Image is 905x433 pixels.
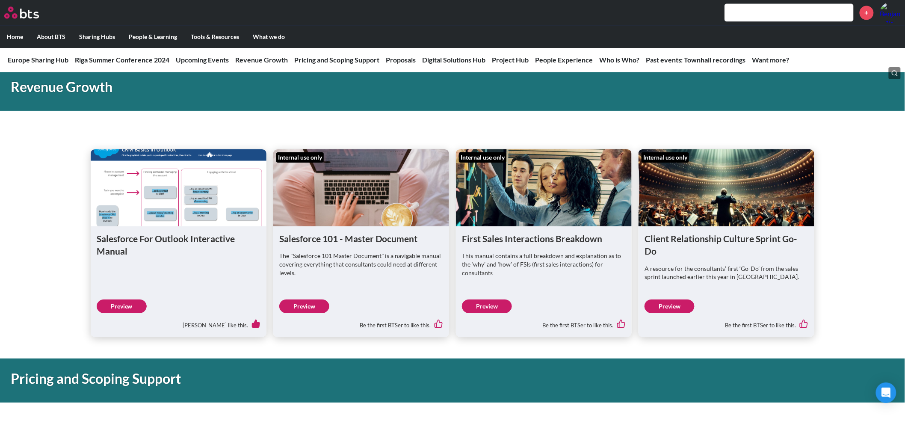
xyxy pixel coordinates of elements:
[645,300,695,313] a: Preview
[752,56,790,64] a: Want more?
[276,152,324,163] div: Internal use only
[176,56,229,64] a: Upcoming Events
[184,26,246,48] label: Tools & Resources
[645,313,808,331] div: Be the first BTSer to like this.
[11,369,629,389] h1: Pricing and Scoping Support
[645,232,808,258] h1: Client Relationship Culture Sprint Go-Do
[11,77,629,97] h1: Revenue Growth
[279,300,329,313] a: Preview
[97,232,260,258] h1: Salesforce For Outlook Interactive Manual
[72,26,122,48] label: Sharing Hubs
[30,26,72,48] label: About BTS
[8,56,68,64] a: Europe Sharing Hub
[642,152,689,163] div: Internal use only
[646,56,746,64] a: Past events: Townhall recordings
[462,313,626,331] div: Be the first BTSer to like this.
[386,56,416,64] a: Proposals
[462,300,512,313] a: Preview
[97,300,147,313] a: Preview
[122,26,184,48] label: People & Learning
[462,252,626,277] p: This manual contains a full breakdown and explanation as to the ‘why’ and ‘how’ of FSIs (first sa...
[876,383,896,403] div: Open Intercom Messenger
[4,6,39,18] img: BTS Logo
[97,313,260,331] div: [PERSON_NAME] like this.
[279,313,443,331] div: Be the first BTSer to like this.
[462,232,626,245] h1: First Sales Interactions Breakdown
[880,2,901,23] a: Profile
[75,56,169,64] a: Riga Summer Conference 2024
[422,56,485,64] a: Digital Solutions Hub
[492,56,529,64] a: Project Hub
[645,264,808,281] p: A resource for the consultants’ first ‘Go-Do’ from the sales sprint launched earlier this year in...
[860,6,874,20] a: +
[279,252,443,277] p: The "Salesforce 101 Master Document" is a navigable manual covering everything that consultants c...
[599,56,639,64] a: Who is Who?
[459,152,506,163] div: Internal use only
[246,26,292,48] label: What we do
[4,6,55,18] a: Go home
[235,56,288,64] a: Revenue Growth
[294,56,379,64] a: Pricing and Scoping Support
[535,56,593,64] a: People Experience
[880,2,901,23] img: Benjamin Wilcock
[279,232,443,245] h1: Salesforce 101 - Master Document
